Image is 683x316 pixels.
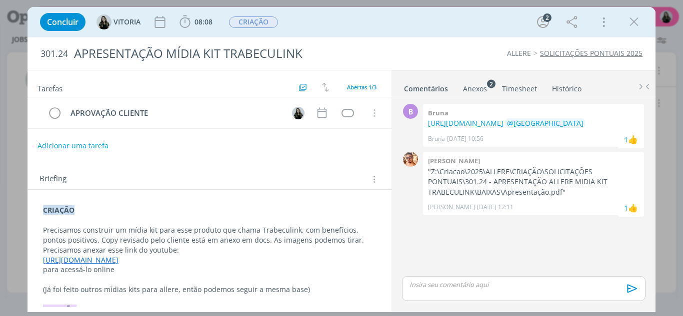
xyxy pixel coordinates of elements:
img: V [96,14,111,29]
span: Precisamos anexar esse link do youtube: [43,245,179,255]
div: VITORIA [628,133,638,145]
div: 2 [543,13,551,22]
img: V [403,152,418,167]
span: Concluir [47,18,78,26]
span: @[GEOGRAPHIC_DATA] [507,118,583,128]
a: Histórico [551,79,582,94]
span: Briefing [39,173,66,186]
strong: CRIAÇÃO [43,205,74,215]
strong: REDAÇÃO [43,305,76,314]
div: dialog [27,7,656,312]
div: APRESENTAÇÃO MÍDIA KIT TRABECULINK [70,41,387,66]
p: [PERSON_NAME] [428,203,475,212]
div: B [403,104,418,119]
a: Comentários [403,79,448,94]
button: V [290,105,305,120]
img: arrow-down-up.svg [322,83,329,92]
p: "Z:\Criacao\2025\ALLERE\CRIAÇÃO\SOLICITAÇÕES PONTUAIS\301.24 - APRESENTAÇÃO ALLERE MIDIA KIT TRAB... [428,167,639,197]
p: para acessá-lo online [43,265,376,275]
a: [URL][DOMAIN_NAME] [43,255,118,265]
span: VITORIA [113,18,140,25]
button: VVITORIA [96,14,140,29]
span: [DATE] 10:56 [447,134,483,143]
div: Anexos [463,84,487,94]
span: Precisamos construir um mídia kit para esse produto que chama Trabeculink, com benefícios, pontos... [43,225,364,245]
b: Bruna [428,108,448,117]
a: SOLICITAÇÕES PONTUAIS 2025 [540,48,642,58]
div: 1 [624,203,628,213]
span: CRIAÇÃO [229,16,278,28]
a: Timesheet [501,79,537,94]
button: CRIAÇÃO [228,16,278,28]
sup: 2 [487,79,495,88]
span: Abertas 1/3 [347,83,376,91]
div: VITORIA [628,202,638,214]
img: V [292,107,304,119]
a: [URL][DOMAIN_NAME] [428,118,503,128]
p: (Já foi feito outros mídias kits para allere, então podemos seguir a mesma base) [43,285,376,295]
button: Adicionar uma tarefa [37,137,109,155]
button: 08:08 [177,14,215,30]
span: 301.24 [40,48,68,59]
div: APROVAÇÃO CLIENTE [66,107,283,119]
span: 08:08 [194,17,212,26]
div: 1 [624,134,628,145]
a: ALLERE [507,48,531,58]
p: Bruna [428,134,445,143]
b: [PERSON_NAME] [428,156,480,165]
span: [DATE] 12:11 [477,203,513,212]
button: 2 [535,14,551,30]
button: Concluir [40,13,85,31]
span: Tarefas [37,81,62,93]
